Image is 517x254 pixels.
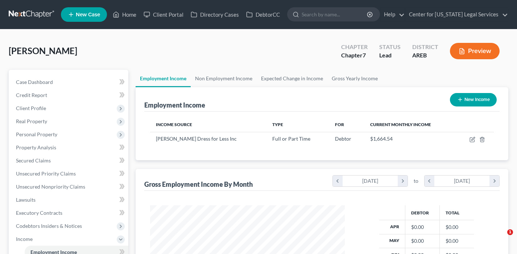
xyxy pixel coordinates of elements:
div: Chapter [341,43,368,51]
div: Status [379,43,401,51]
span: Unsecured Nonpriority Claims [16,184,85,190]
th: May [379,234,405,248]
i: chevron_left [333,176,343,186]
a: Unsecured Nonpriority Claims [10,180,128,193]
td: $0.00 [439,234,474,248]
a: Unsecured Priority Claims [10,167,128,180]
iframe: Intercom live chat [492,229,510,247]
a: DebtorCC [243,8,284,21]
a: Credit Report [10,89,128,102]
a: Case Dashboard [10,76,128,89]
span: Debtor [335,136,351,142]
span: Secured Claims [16,157,51,164]
span: to [414,177,418,185]
span: Lawsuits [16,197,36,203]
div: [DATE] [434,176,490,186]
i: chevron_right [398,176,408,186]
div: $0.00 [411,223,434,231]
span: Income Source [156,122,192,127]
a: Expected Change in Income [257,70,327,87]
a: Non Employment Income [191,70,257,87]
div: Employment Income [144,101,205,109]
span: Personal Property [16,131,57,137]
a: Center for [US_STATE] Legal Services [405,8,508,21]
input: Search by name... [302,8,368,21]
span: For [335,122,344,127]
a: Lawsuits [10,193,128,206]
i: chevron_right [489,176,499,186]
span: Executory Contracts [16,210,62,216]
div: $0.00 [411,237,434,245]
button: Preview [450,43,500,59]
span: Type [272,122,283,127]
div: Gross Employment Income By Month [144,180,253,189]
th: Total [439,205,474,220]
a: Executory Contracts [10,206,128,219]
div: Chapter [341,51,368,60]
a: Client Portal [140,8,187,21]
th: Apr [379,220,405,234]
div: [DATE] [343,176,398,186]
a: Property Analysis [10,141,128,154]
span: Codebtors Insiders & Notices [16,223,82,229]
span: $1,664.54 [370,136,393,142]
span: [PERSON_NAME] Dress for Less Inc [156,136,237,142]
span: Real Property [16,118,47,124]
span: 7 [363,52,366,59]
span: Credit Report [16,92,47,98]
a: Employment Income [136,70,191,87]
span: New Case [76,12,100,17]
a: Secured Claims [10,154,128,167]
span: 1 [507,229,513,235]
a: Gross Yearly Income [327,70,382,87]
span: Case Dashboard [16,79,53,85]
td: $0.00 [439,220,474,234]
span: Property Analysis [16,144,56,150]
span: Current Monthly Income [370,122,431,127]
span: [PERSON_NAME] [9,45,77,56]
i: chevron_left [425,176,434,186]
a: Directory Cases [187,8,243,21]
span: Client Profile [16,105,46,111]
div: Lead [379,51,401,60]
button: New Income [450,93,497,106]
div: AREB [412,51,438,60]
a: Help [380,8,405,21]
div: District [412,43,438,51]
span: Full or Part Time [272,136,310,142]
span: Unsecured Priority Claims [16,170,76,177]
th: Debtor [405,205,439,220]
span: Income [16,236,33,242]
a: Home [109,8,140,21]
